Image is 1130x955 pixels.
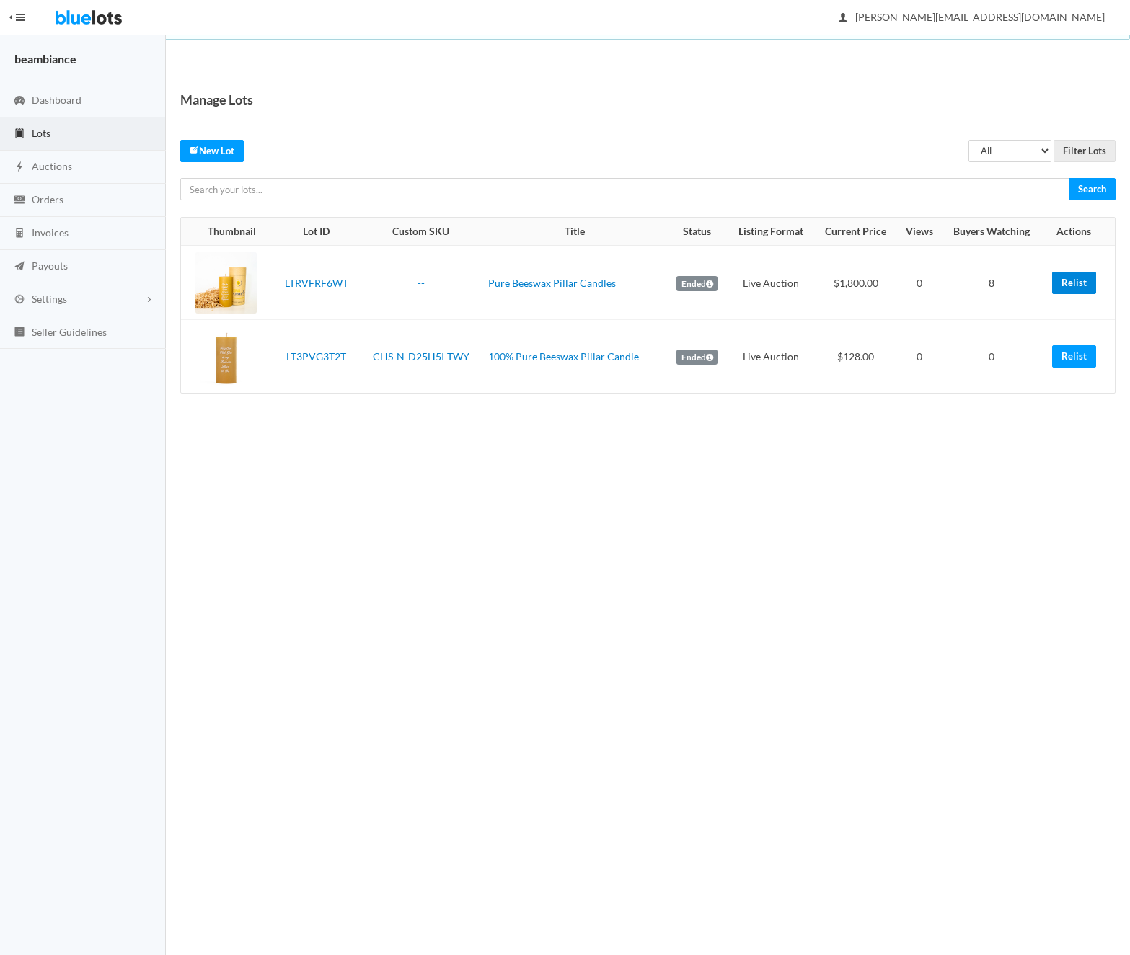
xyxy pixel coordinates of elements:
[1042,218,1115,246] th: Actions
[32,293,67,305] span: Settings
[12,94,27,108] ion-icon: speedometer
[839,11,1105,23] span: [PERSON_NAME][EMAIL_ADDRESS][DOMAIN_NAME]
[180,89,253,110] h1: Manage Lots
[373,350,469,363] a: CHS-N-D25H5I-TWY
[12,227,27,241] ion-icon: calculator
[180,140,244,162] a: createNew Lot
[286,350,346,363] a: LT3PVG3T2T
[667,218,727,246] th: Status
[897,246,942,320] td: 0
[285,277,348,289] a: LTRVFRF6WT
[12,194,27,208] ion-icon: cash
[359,218,482,246] th: Custom SKU
[12,161,27,174] ion-icon: flash
[1054,140,1116,162] input: Filter Lots
[1052,272,1096,294] a: Relist
[727,320,814,394] td: Live Auction
[814,218,897,246] th: Current Price
[836,12,850,25] ion-icon: person
[12,260,27,274] ion-icon: paper plane
[727,246,814,320] td: Live Auction
[180,178,1069,200] input: Search your lots...
[814,246,897,320] td: $1,800.00
[942,218,1042,246] th: Buyers Watching
[32,193,63,205] span: Orders
[942,320,1042,394] td: 0
[897,320,942,394] td: 0
[32,94,81,106] span: Dashboard
[190,145,199,154] ion-icon: create
[32,127,50,139] span: Lots
[727,218,814,246] th: Listing Format
[676,276,718,292] label: Ended
[14,52,76,66] strong: beambiance
[12,293,27,307] ion-icon: cog
[676,350,718,365] label: Ended
[488,350,639,363] a: 100% Pure Beeswax Pillar Candle
[32,259,68,272] span: Payouts
[897,218,942,246] th: Views
[1052,345,1096,368] a: Relist
[274,218,359,246] th: Lot ID
[942,246,1042,320] td: 8
[814,320,897,394] td: $128.00
[12,128,27,141] ion-icon: clipboard
[482,218,667,246] th: Title
[418,277,425,289] a: --
[32,326,107,338] span: Seller Guidelines
[488,277,616,289] a: Pure Beeswax Pillar Candles
[181,218,274,246] th: Thumbnail
[1069,178,1116,200] input: Search
[12,326,27,339] ion-icon: list box
[32,226,69,239] span: Invoices
[32,160,72,172] span: Auctions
